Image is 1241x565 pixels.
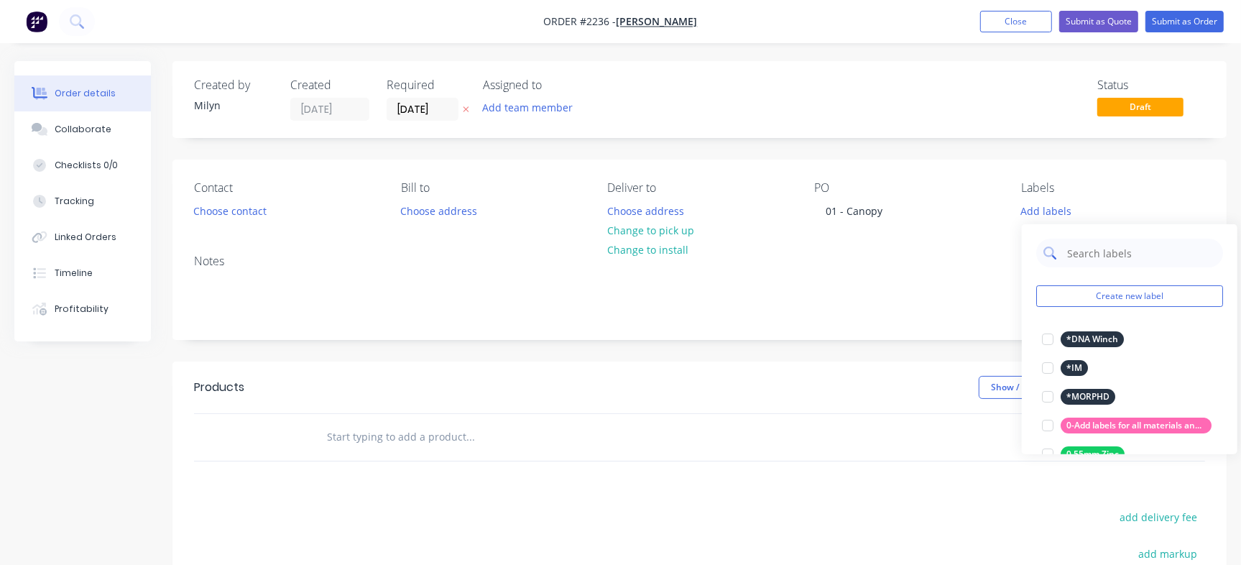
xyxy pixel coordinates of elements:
[14,111,151,147] button: Collaborate
[1061,331,1124,347] div: *DNA Winch
[194,379,244,396] div: Products
[1036,415,1217,436] button: 0-Add labels for all materials and processes here
[14,147,151,183] button: Checklists 0/0
[979,376,1090,399] button: Show / Hide columns
[814,201,894,221] div: 01 - Canopy
[483,98,581,117] button: Add team member
[617,15,698,29] a: [PERSON_NAME]
[194,254,1205,268] div: Notes
[1097,98,1184,116] span: Draft
[186,201,275,220] button: Choose contact
[401,181,585,195] div: Bill to
[14,75,151,111] button: Order details
[55,123,111,136] div: Collaborate
[1097,78,1205,92] div: Status
[326,423,614,451] input: Start typing to add a product...
[194,181,378,195] div: Contact
[55,159,118,172] div: Checklists 0/0
[599,240,696,259] button: Change to install
[608,181,792,195] div: Deliver to
[14,219,151,255] button: Linked Orders
[14,291,151,327] button: Profitability
[475,98,581,117] button: Add team member
[55,267,93,280] div: Timeline
[1036,285,1223,307] button: Create new label
[1061,446,1125,462] div: 0.55mm Zinc
[1036,444,1130,464] button: 0.55mm Zinc
[544,15,617,29] span: Order #2236 -
[1066,239,1216,267] input: Search labels
[290,78,369,92] div: Created
[1021,181,1205,195] div: Labels
[14,183,151,219] button: Tracking
[14,255,151,291] button: Timeline
[55,87,116,100] div: Order details
[1061,389,1115,405] div: *MORPHD
[980,11,1052,32] button: Close
[55,195,94,208] div: Tracking
[26,11,47,32] img: Factory
[1061,418,1212,433] div: 0-Add labels for all materials and processes here
[194,98,273,113] div: Milyn
[1059,11,1138,32] button: Submit as Quote
[814,181,998,195] div: PO
[194,78,273,92] div: Created by
[1145,11,1224,32] button: Submit as Order
[599,221,701,240] button: Change to pick up
[1036,387,1121,407] button: *MORPHD
[483,78,627,92] div: Assigned to
[1036,329,1130,349] button: *DNA Winch
[387,78,466,92] div: Required
[1013,201,1079,220] button: Add labels
[393,201,485,220] button: Choose address
[55,303,109,316] div: Profitability
[1112,507,1205,527] button: add delivery fee
[1131,544,1205,564] button: add markup
[599,201,691,220] button: Choose address
[55,231,116,244] div: Linked Orders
